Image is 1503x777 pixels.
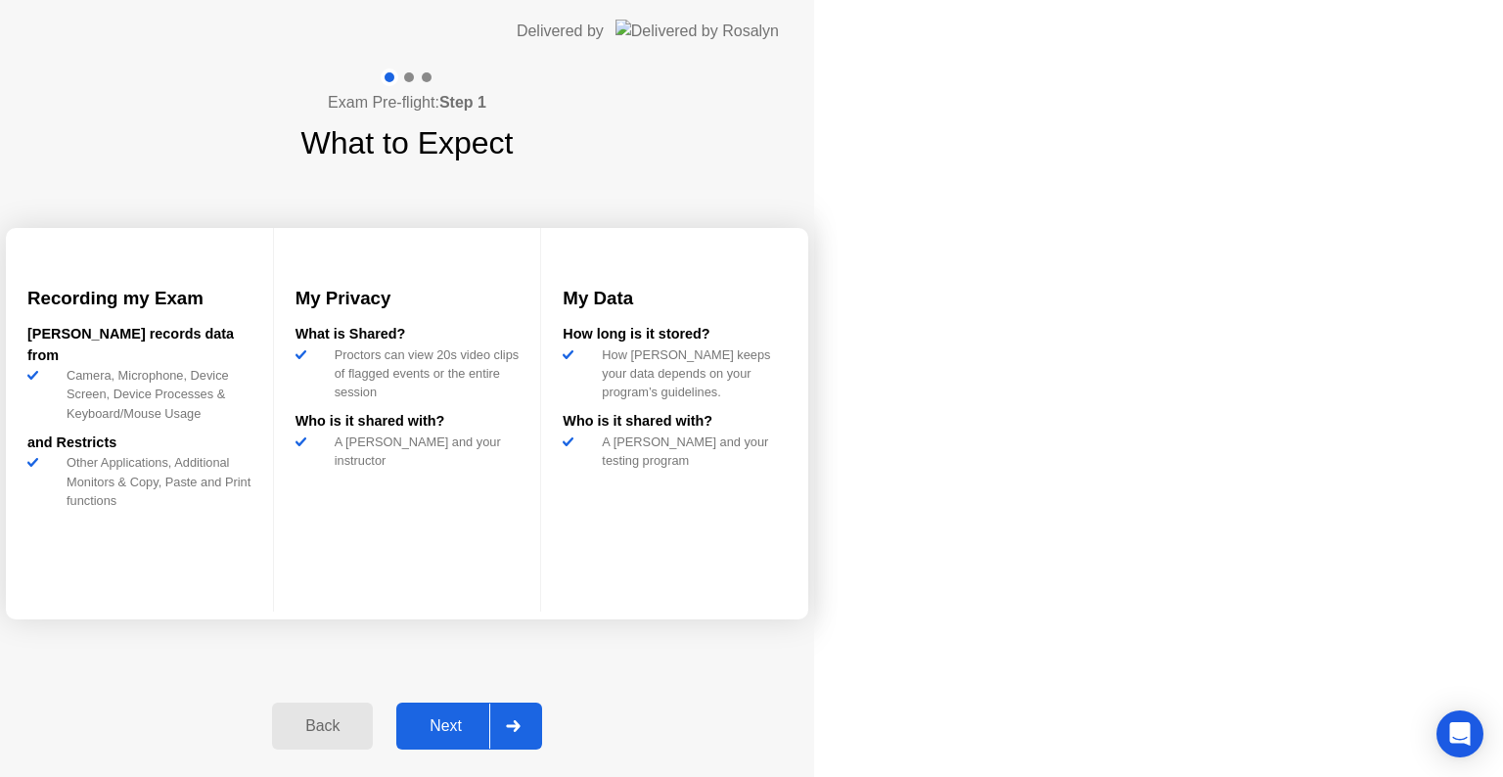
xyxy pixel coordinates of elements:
[59,366,251,423] div: Camera, Microphone, Device Screen, Device Processes & Keyboard/Mouse Usage
[27,433,251,454] div: and Restricts
[327,345,520,402] div: Proctors can view 20s video clips of flagged events or the entire session
[615,20,779,42] img: Delivered by Rosalyn
[563,285,787,312] h3: My Data
[594,433,787,470] div: A [PERSON_NAME] and your testing program
[563,324,787,345] div: How long is it stored?
[296,324,520,345] div: What is Shared?
[594,345,787,402] div: How [PERSON_NAME] keeps your data depends on your program’s guidelines.
[402,717,489,735] div: Next
[296,411,520,433] div: Who is it shared with?
[439,94,486,111] b: Step 1
[296,285,520,312] h3: My Privacy
[1436,710,1483,757] div: Open Intercom Messenger
[278,717,367,735] div: Back
[563,411,787,433] div: Who is it shared with?
[396,703,542,750] button: Next
[517,20,604,43] div: Delivered by
[327,433,520,470] div: A [PERSON_NAME] and your instructor
[27,324,251,366] div: [PERSON_NAME] records data from
[27,285,251,312] h3: Recording my Exam
[59,453,251,510] div: Other Applications, Additional Monitors & Copy, Paste and Print functions
[328,91,486,114] h4: Exam Pre-flight:
[301,119,514,166] h1: What to Expect
[272,703,373,750] button: Back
